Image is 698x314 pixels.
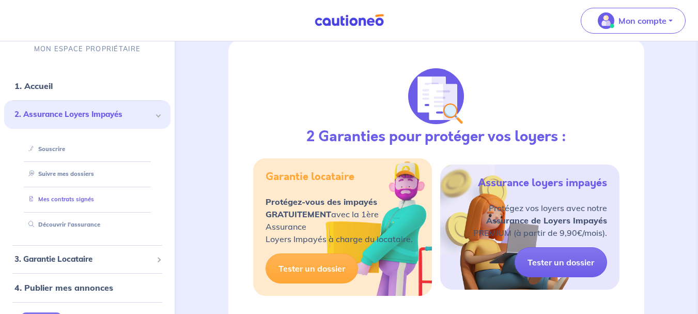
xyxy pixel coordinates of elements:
img: justif-loupe [408,68,464,124]
a: Tester un dossier [266,253,358,283]
div: 4. Publier mes annonces [4,277,170,298]
a: Tester un dossier [515,247,607,277]
p: avec la 1ère Assurance Loyers Impayés à charge du locataire. [266,196,420,245]
p: MON ESPACE PROPRIÉTAIRE [34,44,141,54]
a: 4. Publier mes annonces [14,282,113,293]
a: Mes contrats signés [24,196,94,203]
img: Cautioneo [311,14,388,27]
span: 2. Assurance Loyers Impayés [14,109,152,121]
h5: Assurance loyers impayés [478,177,607,189]
div: 1. Accueil [4,76,170,96]
div: 3. Garantie Locataire [4,249,170,270]
p: Protégez vos loyers avec notre PREMIUM (à partir de 9,90€/mois). [473,202,607,239]
h5: Garantie locataire [266,171,354,183]
div: Découvrir l'assurance [17,216,158,233]
button: illu_account_valid_menu.svgMon compte [581,8,686,34]
a: 1. Accueil [14,81,53,91]
a: Souscrire [24,145,65,152]
strong: Protégez-vous des impayés GRATUITEMENT [266,197,377,219]
span: 3. Garantie Locataire [14,253,152,265]
div: Suivre mes dossiers [17,166,158,183]
strong: Assurance de Loyers Impayés [486,215,607,226]
div: 2. Assurance Loyers Impayés [4,100,170,129]
div: Souscrire [17,140,158,157]
img: illu_account_valid_menu.svg [598,12,614,29]
p: Mon compte [618,14,666,27]
a: Suivre mes dossiers [24,170,94,177]
a: Découvrir l'assurance [24,221,100,228]
div: Mes contrats signés [17,191,158,208]
h3: 2 Garanties pour protéger vos loyers : [306,128,566,146]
